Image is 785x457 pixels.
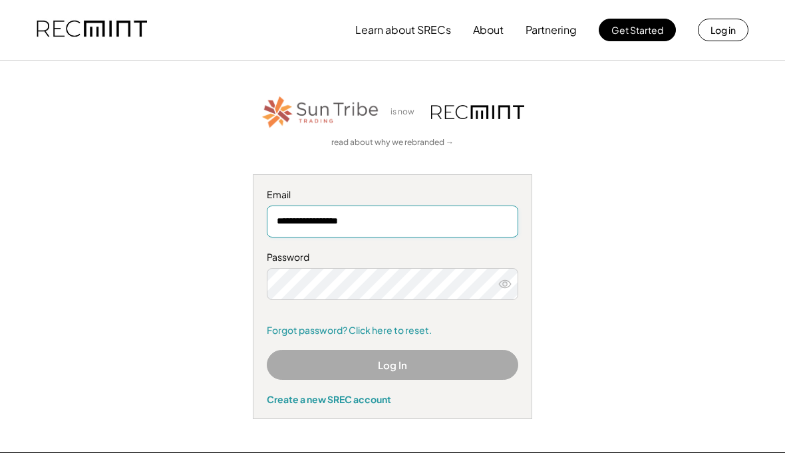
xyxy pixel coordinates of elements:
button: About [473,17,504,43]
div: Email [267,188,518,202]
img: recmint-logotype%403x.png [37,7,147,53]
img: recmint-logotype%403x.png [431,105,524,119]
button: Log in [698,19,748,41]
button: Get Started [599,19,676,41]
div: is now [387,106,424,118]
a: read about why we rebranded → [331,137,454,148]
button: Learn about SRECs [355,17,451,43]
div: Create a new SREC account [267,393,518,405]
button: Partnering [526,17,577,43]
button: Log In [267,350,518,380]
img: STT_Horizontal_Logo%2B-%2BColor.png [261,94,381,130]
div: Password [267,251,518,264]
a: Forgot password? Click here to reset. [267,324,518,337]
